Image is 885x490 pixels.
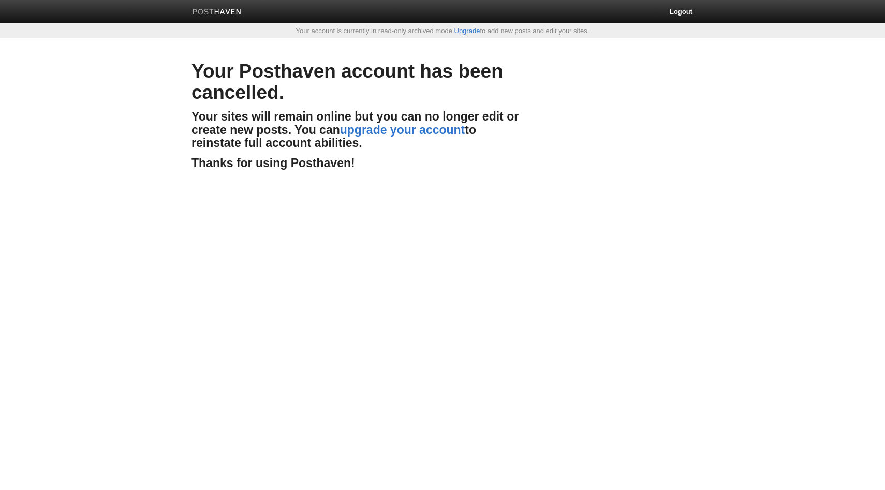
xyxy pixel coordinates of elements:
h4: Thanks for using Posthaven! [191,157,521,170]
a: Upgrade [454,27,480,35]
a: upgrade your account [340,123,465,137]
img: Posthaven-bar [193,9,242,17]
h4: Your sites will remain online but you can no longer edit or create new posts. You can to reinstat... [191,110,521,150]
div: Your account is currently in read-only archived mode. to add new posts and edit your sites. [184,27,701,34]
h2: Your Posthaven account has been cancelled. [191,61,521,103]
